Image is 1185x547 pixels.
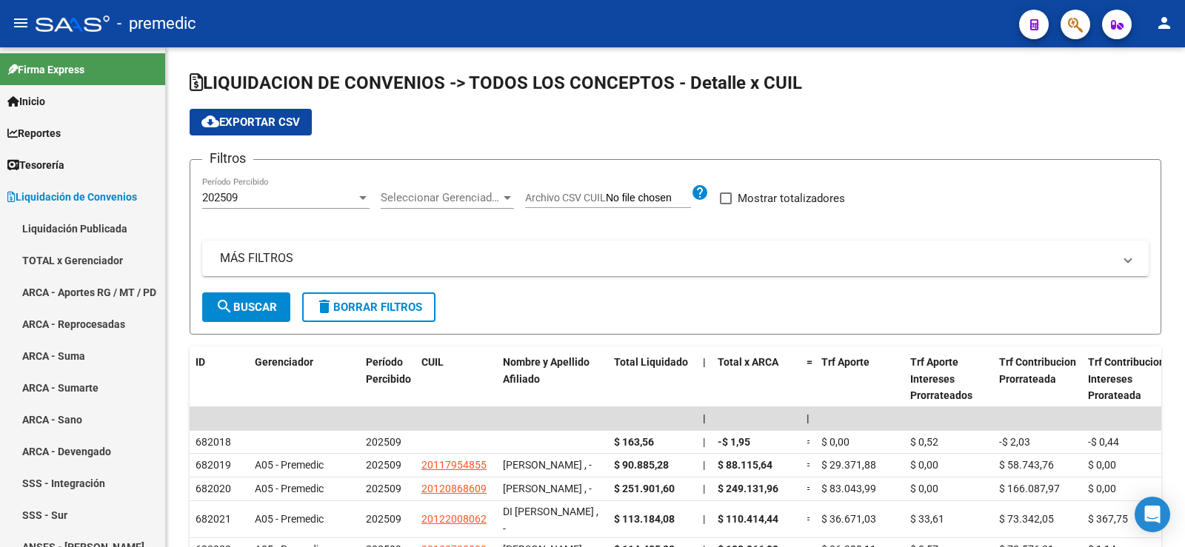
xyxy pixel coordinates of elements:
[1082,346,1171,412] datatable-header-cell: Trf Contribucion Intereses Prorateada
[999,436,1030,448] span: -$ 2,03
[7,125,61,141] span: Reportes
[190,109,312,135] button: Exportar CSV
[366,513,401,525] span: 202509
[821,356,869,368] span: Trf Aporte
[415,346,497,412] datatable-header-cell: CUIL
[366,356,411,385] span: Período Percibido
[993,346,1082,412] datatable-header-cell: Trf Contribucion Prorrateada
[606,192,691,205] input: Archivo CSV CUIL
[190,346,249,412] datatable-header-cell: ID
[216,298,233,315] mat-icon: search
[999,513,1054,525] span: $ 73.342,05
[421,459,487,471] span: 20117954855
[366,483,401,494] span: 202509
[718,436,750,448] span: -$ 1,95
[366,436,401,448] span: 202509
[821,459,876,471] span: $ 29.371,88
[190,73,802,93] span: LIQUIDACION DE CONVENIOS -> TODOS LOS CONCEPTOS - Detalle x CUIL
[718,459,772,471] span: $ 88.115,64
[910,436,938,448] span: $ 0,52
[1135,497,1170,532] div: Open Intercom Messenger
[7,61,84,78] span: Firma Express
[999,356,1076,385] span: Trf Contribucion Prorrateada
[1088,483,1116,494] span: $ 0,00
[503,506,598,534] span: DI [PERSON_NAME] , -
[999,459,1054,471] span: $ 58.743,76
[718,483,778,494] span: $ 249.131,96
[360,346,415,412] datatable-header-cell: Período Percibido
[421,513,487,525] span: 20122008062
[196,436,231,448] span: 682018
[1088,436,1119,448] span: -$ 0,44
[910,513,944,525] span: $ 33,61
[904,346,993,412] datatable-header-cell: Trf Aporte Intereses Prorrateados
[801,346,815,412] datatable-header-cell: =
[202,241,1149,276] mat-expansion-panel-header: MÁS FILTROS
[503,356,590,385] span: Nombre y Apellido Afiliado
[255,483,324,494] span: A05 - Premedic
[614,356,688,368] span: Total Liquidado
[703,459,705,471] span: |
[421,356,444,368] span: CUIL
[202,292,290,322] button: Buscar
[302,292,435,322] button: Borrar Filtros
[999,483,1060,494] span: $ 166.087,97
[1155,14,1173,32] mat-icon: person
[821,513,876,525] span: $ 36.671,03
[738,189,845,207] span: Mostrar totalizadores
[503,459,592,471] span: [PERSON_NAME] , -
[255,513,324,525] span: A05 - Premedic
[366,459,401,471] span: 202509
[381,191,501,204] span: Seleccionar Gerenciador
[7,157,64,173] span: Tesorería
[7,189,137,205] span: Liquidación de Convenios
[525,192,606,204] span: Archivo CSV CUIL
[821,483,876,494] span: $ 83.043,99
[201,115,300,129] span: Exportar CSV
[316,298,333,315] mat-icon: delete
[421,483,487,494] span: 20120868609
[703,356,706,368] span: |
[497,346,608,412] datatable-header-cell: Nombre y Apellido Afiliado
[718,513,778,525] span: $ 110.414,44
[316,301,422,314] span: Borrar Filtros
[697,346,712,412] datatable-header-cell: |
[202,191,238,204] span: 202509
[807,459,812,471] span: =
[718,356,778,368] span: Total x ARCA
[216,301,277,314] span: Buscar
[815,346,904,412] datatable-header-cell: Trf Aporte
[12,14,30,32] mat-icon: menu
[1088,459,1116,471] span: $ 0,00
[255,356,313,368] span: Gerenciador
[807,483,812,494] span: =
[196,459,231,471] span: 682019
[614,459,669,471] span: $ 90.885,28
[1088,513,1128,525] span: $ 367,75
[614,436,654,448] span: $ 163,56
[807,356,812,368] span: =
[196,356,205,368] span: ID
[910,356,972,402] span: Trf Aporte Intereses Prorrateados
[220,250,1113,266] mat-panel-title: MÁS FILTROS
[807,412,810,424] span: |
[614,513,675,525] span: $ 113.184,08
[249,346,360,412] datatable-header-cell: Gerenciador
[255,459,324,471] span: A05 - Premedic
[202,148,253,169] h3: Filtros
[807,436,812,448] span: =
[196,483,231,494] span: 682020
[821,436,849,448] span: $ 0,00
[608,346,697,412] datatable-header-cell: Total Liquidado
[614,483,675,494] span: $ 251.901,60
[503,483,592,494] span: [PERSON_NAME] , -
[910,459,938,471] span: $ 0,00
[117,7,196,40] span: - premedic
[1088,356,1165,402] span: Trf Contribucion Intereses Prorateada
[703,483,705,494] span: |
[201,113,219,130] mat-icon: cloud_download
[807,513,812,525] span: =
[712,346,801,412] datatable-header-cell: Total x ARCA
[7,93,45,110] span: Inicio
[703,412,706,424] span: |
